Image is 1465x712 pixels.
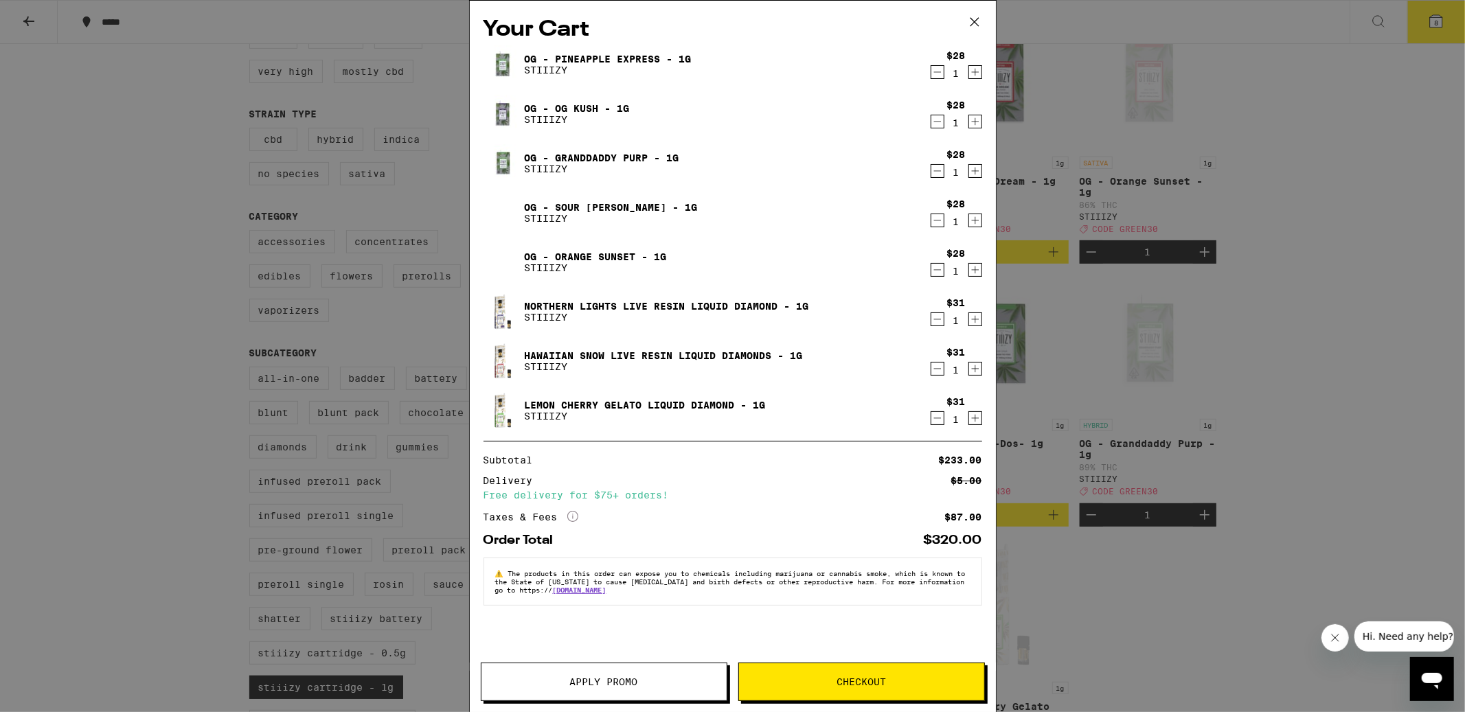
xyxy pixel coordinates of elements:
[525,350,803,361] a: Hawaiian Snow Live Resin Liquid Diamonds - 1g
[484,455,543,465] div: Subtotal
[968,312,982,326] button: Increment
[525,312,809,323] p: STIIIZY
[947,414,966,425] div: 1
[1321,624,1349,652] iframe: Close message
[968,164,982,178] button: Increment
[525,103,630,114] a: OG - OG Kush - 1g
[931,263,944,277] button: Decrement
[484,144,522,183] img: OG - Granddaddy Purp - 1g
[931,214,944,227] button: Decrement
[525,361,803,372] p: STIIIZY
[968,115,982,128] button: Increment
[738,663,985,701] button: Checkout
[947,68,966,79] div: 1
[525,202,698,213] a: OG - Sour [PERSON_NAME] - 1g
[968,362,982,376] button: Increment
[553,586,606,594] a: [DOMAIN_NAME]
[1354,621,1454,652] iframe: Message from company
[484,243,522,282] img: OG - Orange Sunset - 1g
[931,411,944,425] button: Decrement
[484,476,543,485] div: Delivery
[945,512,982,522] div: $87.00
[525,251,667,262] a: OG - Orange Sunset - 1g
[525,262,667,273] p: STIIIZY
[947,266,966,277] div: 1
[484,14,982,45] h2: Your Cart
[484,511,578,523] div: Taxes & Fees
[931,362,944,376] button: Decrement
[481,663,727,701] button: Apply Promo
[968,65,982,79] button: Increment
[495,569,508,577] span: ⚠️
[924,534,982,547] div: $320.00
[931,65,944,79] button: Decrement
[947,167,966,178] div: 1
[947,117,966,128] div: 1
[525,152,679,163] a: OG - Granddaddy Purp - 1g
[525,114,630,125] p: STIIIZY
[947,100,966,111] div: $28
[484,95,522,133] img: OG - OG Kush - 1g
[947,396,966,407] div: $31
[947,297,966,308] div: $31
[525,301,809,312] a: Northern Lights Live Resin Liquid Diamond - 1g
[484,342,522,380] img: Hawaiian Snow Live Resin Liquid Diamonds - 1g
[968,214,982,227] button: Increment
[484,45,522,84] img: OG - Pineapple Express - 1g
[968,411,982,425] button: Increment
[947,149,966,160] div: $28
[947,216,966,227] div: 1
[525,400,766,411] a: Lemon Cherry Gelato Liquid Diamond - 1g
[570,677,638,687] span: Apply Promo
[525,411,766,422] p: STIIIZY
[939,455,982,465] div: $233.00
[495,569,966,594] span: The products in this order can expose you to chemicals including marijuana or cannabis smoke, whi...
[931,312,944,326] button: Decrement
[947,365,966,376] div: 1
[947,50,966,61] div: $28
[837,677,886,687] span: Checkout
[951,476,982,485] div: $5.00
[931,115,944,128] button: Decrement
[525,213,698,224] p: STIIIZY
[484,391,522,430] img: Lemon Cherry Gelato Liquid Diamond - 1g
[947,347,966,358] div: $31
[1410,657,1454,701] iframe: Button to launch messaging window
[947,198,966,209] div: $28
[525,54,692,65] a: OG - Pineapple Express - 1g
[968,263,982,277] button: Increment
[931,164,944,178] button: Decrement
[947,248,966,259] div: $28
[484,534,563,547] div: Order Total
[525,65,692,76] p: STIIIZY
[947,315,966,326] div: 1
[484,194,522,232] img: OG - Sour Tangie - 1g
[484,490,982,500] div: Free delivery for $75+ orders!
[525,163,679,174] p: STIIIZY
[484,292,522,331] img: Northern Lights Live Resin Liquid Diamond - 1g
